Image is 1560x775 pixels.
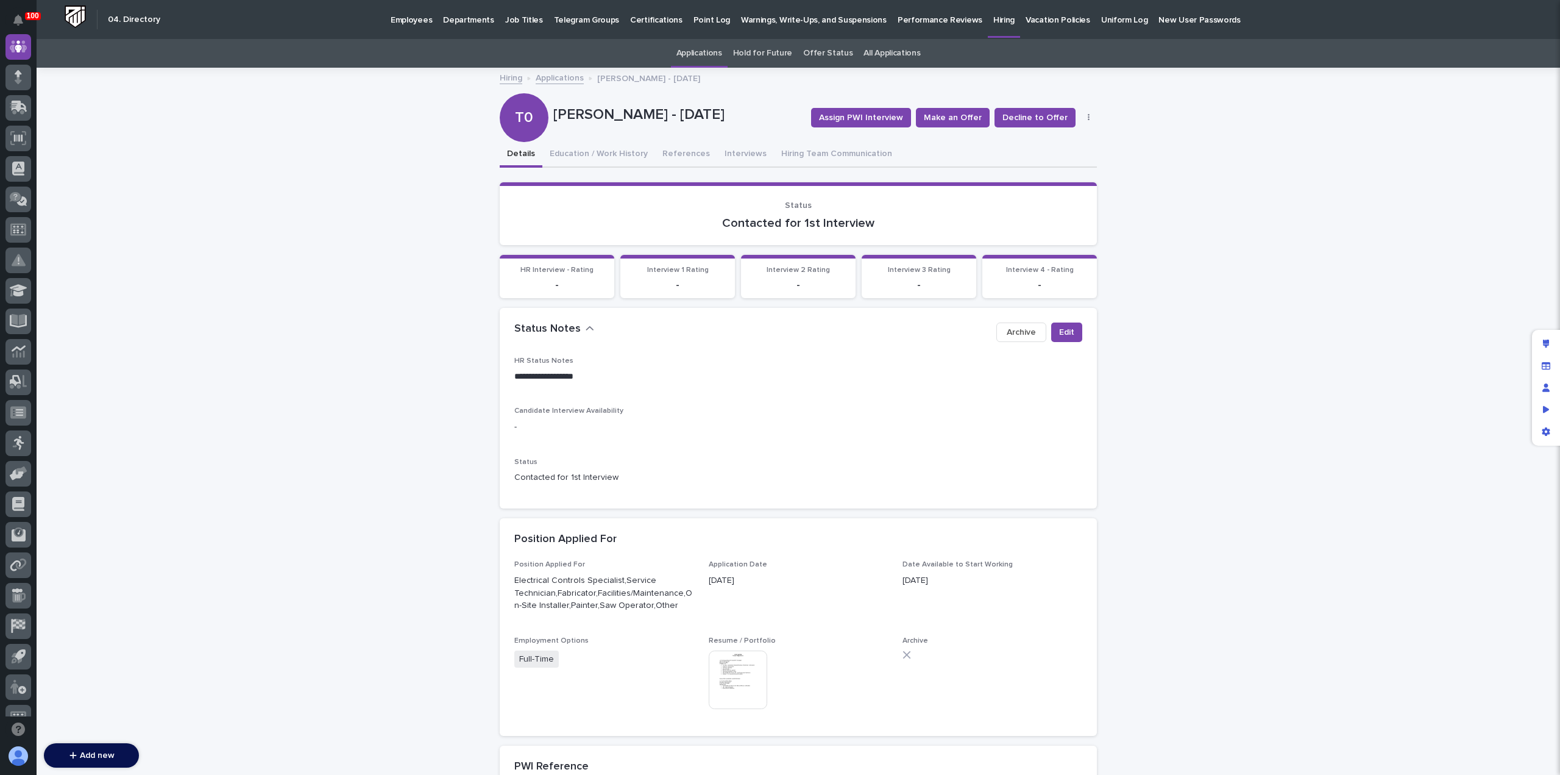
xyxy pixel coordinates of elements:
button: Make an Offer [916,108,990,127]
img: Workspace Logo [64,5,87,28]
h2: 04. Directory [108,15,160,25]
div: Start new chat [41,135,200,148]
span: Archive [902,637,928,645]
span: HR Status Notes [514,357,573,365]
span: Date Available to Start Working [902,561,1013,568]
h2: Status Notes [514,323,581,336]
span: Pylon [121,226,147,235]
button: Decline to Offer [994,108,1076,127]
p: Electrical Controls Specialist,Service Technician,Fabricator,Facilities/Maintenance,On-Site Insta... [514,574,694,612]
button: Start new chat [207,139,222,154]
p: - [514,421,1082,434]
p: - [507,279,607,291]
button: Notifications [5,7,31,33]
span: Interview 4 - Rating [1006,266,1074,274]
p: - [748,279,848,291]
span: Help Docs [24,196,66,208]
span: HR Interview - Rating [520,266,594,274]
span: Edit [1059,326,1074,338]
a: Hold for Future [733,39,792,68]
button: Interviews [717,142,774,168]
div: Preview as [1535,399,1557,421]
div: 🔗 [76,197,86,207]
a: 🔗Onboarding Call [71,191,160,213]
p: Welcome 👋 [12,48,222,68]
a: All Applications [863,39,920,68]
button: Assign PWI Interview [811,108,911,127]
p: How can we help? [12,68,222,87]
button: Details [500,142,542,168]
a: Hiring [500,70,522,84]
a: Applications [536,70,584,84]
span: Archive [1007,326,1036,338]
div: App settings [1535,421,1557,443]
p: - [990,279,1090,291]
img: 1736555164131-43832dd5-751b-4058-ba23-39d91318e5a0 [12,135,34,157]
p: - [869,279,969,291]
p: [DATE] [902,574,1082,587]
button: Open support chat [5,716,31,742]
p: [PERSON_NAME] - [DATE] [553,106,801,124]
div: Manage users [1535,377,1557,399]
button: Archive [996,323,1046,342]
h2: PWI Reference [514,760,589,774]
p: [PERSON_NAME] - [DATE] [597,71,700,84]
button: Add new [44,743,139,768]
p: - [628,279,728,291]
span: Status [514,459,537,466]
p: Contacted for 1st Interview [514,471,1082,484]
span: Interview 1 Rating [647,266,709,274]
button: Education / Work History [542,142,655,168]
span: Onboarding Call [88,196,155,208]
div: Notifications100 [15,15,31,34]
span: Decline to Offer [1002,112,1068,124]
span: Assign PWI Interview [819,112,903,124]
p: Contacted for 1st Interview [514,216,1082,230]
a: Powered byPylon [86,225,147,235]
span: Candidate Interview Availability [514,407,623,415]
span: Status [785,201,812,210]
span: Position Applied For [514,561,585,568]
button: Status Notes [514,323,594,336]
button: References [655,142,717,168]
h2: Position Applied For [514,533,617,546]
div: We're offline, we will be back soon! [41,148,171,157]
div: Manage fields and data [1535,355,1557,377]
span: Interview 2 Rating [767,266,830,274]
div: Edit layout [1535,333,1557,355]
span: Application Date [709,561,767,568]
p: [DATE] [709,574,888,587]
img: Stacker [12,12,37,36]
p: 100 [27,12,39,20]
span: Resume / Portfolio [709,637,776,645]
div: T0 [500,60,548,126]
span: Employment Options [514,637,589,645]
a: 📖Help Docs [7,191,71,213]
span: Interview 3 Rating [888,266,951,274]
span: Make an Offer [924,112,982,124]
a: Offer Status [803,39,853,68]
div: 📖 [12,197,22,207]
button: users-avatar [5,743,31,769]
a: Applications [676,39,722,68]
span: Full-Time [514,651,559,668]
button: Edit [1051,323,1082,342]
button: Hiring Team Communication [774,142,899,168]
